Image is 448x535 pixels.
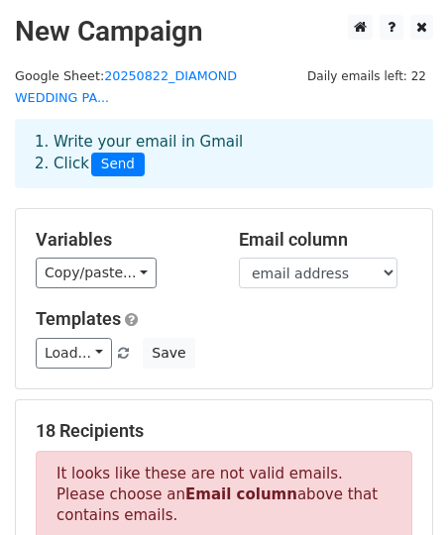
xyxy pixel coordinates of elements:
[36,338,112,369] a: Load...
[300,68,433,83] a: Daily emails left: 22
[143,338,194,369] button: Save
[239,229,412,251] h5: Email column
[36,229,209,251] h5: Variables
[349,440,448,535] iframe: Chat Widget
[20,131,428,176] div: 1. Write your email in Gmail 2. Click
[36,420,412,442] h5: 18 Recipients
[15,15,433,49] h2: New Campaign
[15,68,237,106] small: Google Sheet:
[36,258,157,288] a: Copy/paste...
[36,308,121,329] a: Templates
[15,68,237,106] a: 20250822_DIAMOND WEDDING PA...
[91,153,145,176] span: Send
[300,65,433,87] span: Daily emails left: 22
[185,485,297,503] strong: Email column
